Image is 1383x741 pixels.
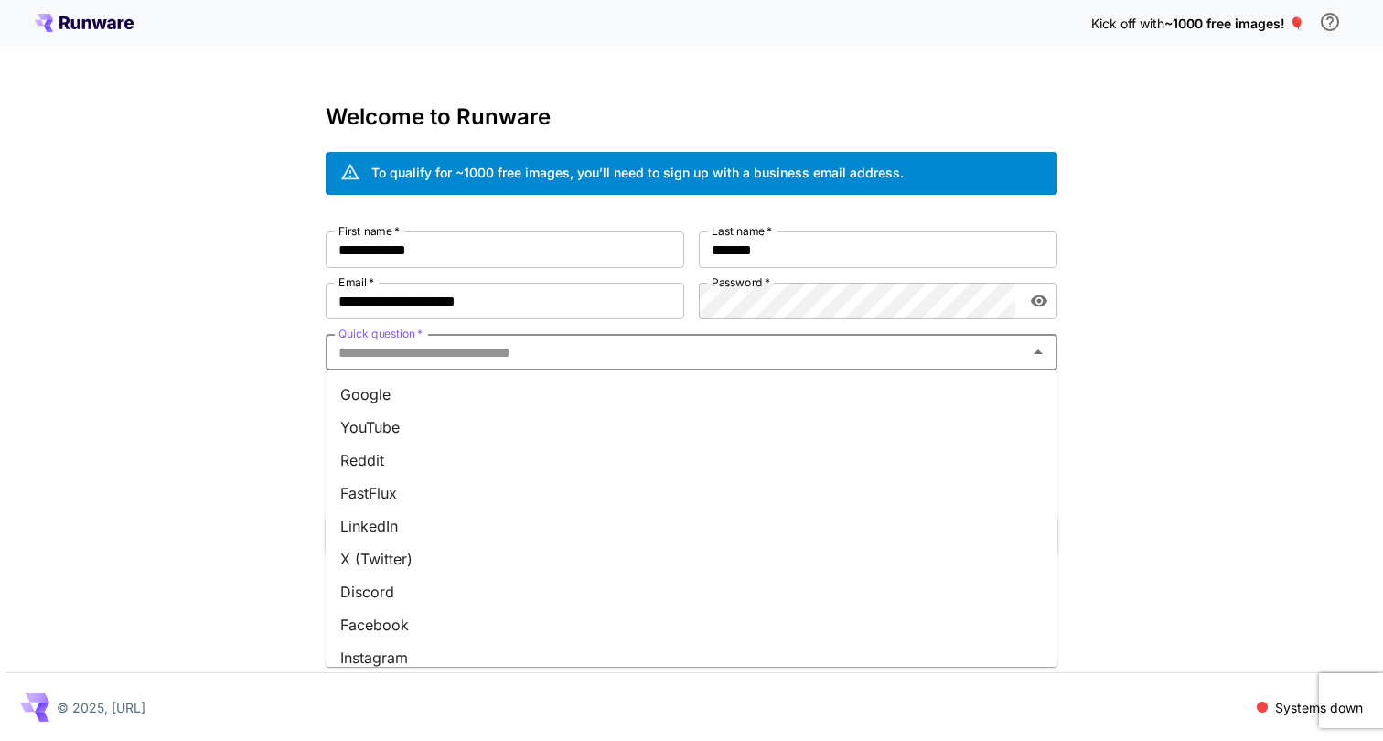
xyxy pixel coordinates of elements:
[326,378,1057,411] li: Google
[326,608,1057,641] li: Facebook
[338,326,423,341] label: Quick question
[338,274,374,290] label: Email
[1023,285,1056,317] button: toggle password visibility
[326,104,1057,130] h3: Welcome to Runware
[1275,698,1363,717] p: Systems down
[712,274,770,290] label: Password
[326,542,1057,575] li: X (Twitter)
[1025,339,1051,365] button: Close
[1312,4,1348,40] button: In order to qualify for free credit, you need to sign up with a business email address and click ...
[326,575,1057,608] li: Discord
[326,477,1057,510] li: FastFlux
[57,698,145,717] p: © 2025, [URL]
[326,510,1057,542] li: LinkedIn
[326,444,1057,477] li: Reddit
[371,163,904,182] div: To qualify for ~1000 free images, you’ll need to sign up with a business email address.
[338,223,400,239] label: First name
[326,411,1057,444] li: YouTube
[326,641,1057,674] li: Instagram
[1164,16,1304,31] span: ~1000 free images! 🎈
[1091,16,1164,31] span: Kick off with
[712,223,772,239] label: Last name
